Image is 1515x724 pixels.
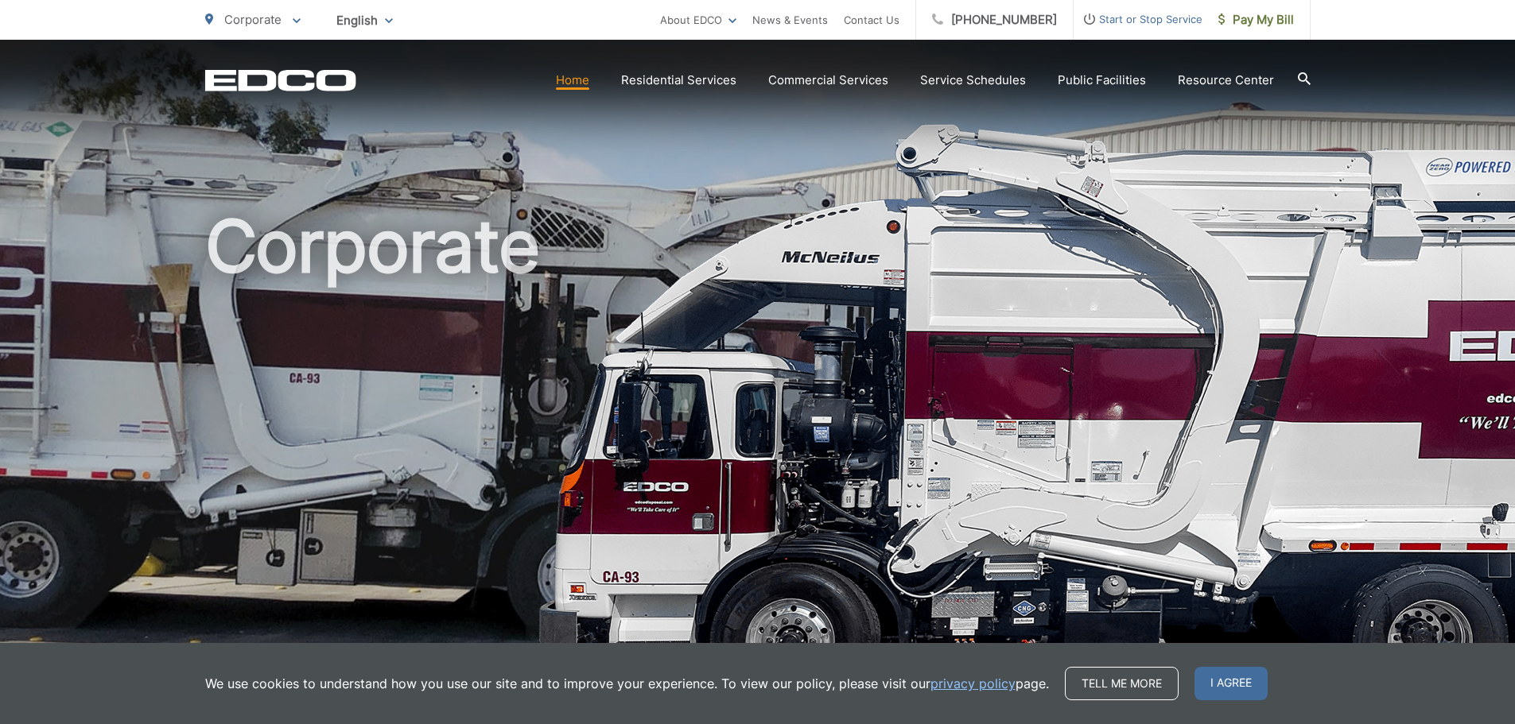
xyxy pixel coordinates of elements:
a: About EDCO [660,10,736,29]
a: Commercial Services [768,71,888,90]
a: News & Events [752,10,828,29]
a: Residential Services [621,71,736,90]
h1: Corporate [205,207,1311,710]
a: Tell me more [1065,667,1179,700]
a: Resource Center [1178,71,1274,90]
span: Pay My Bill [1218,10,1294,29]
a: privacy policy [930,674,1016,693]
a: Home [556,71,589,90]
a: Service Schedules [920,71,1026,90]
a: EDCD logo. Return to the homepage. [205,69,356,91]
p: We use cookies to understand how you use our site and to improve your experience. To view our pol... [205,674,1049,693]
span: Corporate [224,12,282,27]
span: I agree [1195,667,1268,700]
span: English [324,6,405,34]
a: Contact Us [844,10,899,29]
a: Public Facilities [1058,71,1146,90]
